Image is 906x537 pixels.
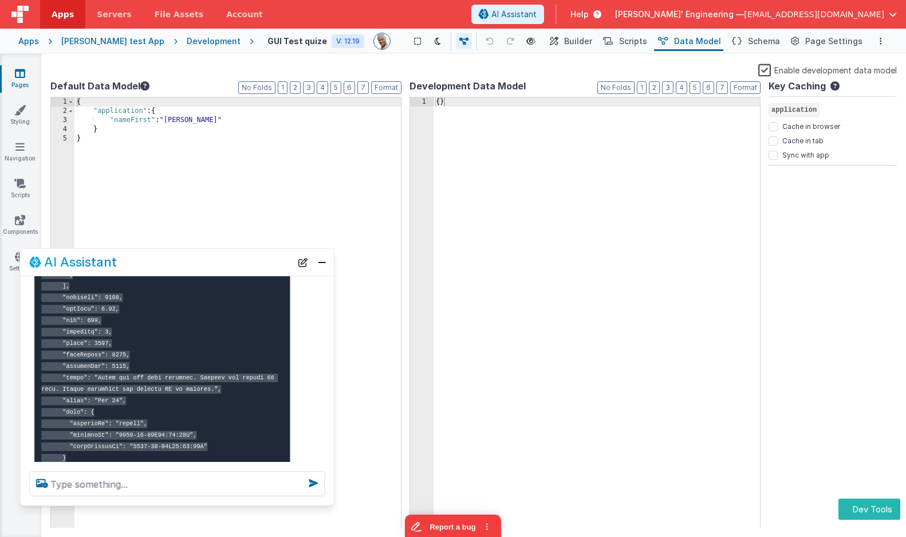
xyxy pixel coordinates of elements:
div: 1 [51,97,74,107]
span: Schema [748,36,780,47]
button: 3 [662,81,673,94]
button: Options [874,34,888,48]
div: 1 [410,97,434,107]
span: Apps [52,9,74,20]
button: Dev Tools [838,499,900,520]
span: Help [570,9,589,20]
h4: GUI Test quize [267,37,327,45]
label: Cache in browser [782,120,840,131]
label: Cache in tab [782,134,824,146]
span: application [769,103,820,117]
button: No Folds [597,81,635,94]
div: Development [187,36,241,47]
span: [PERSON_NAME]' Engineering — [615,9,744,20]
label: Enable development data model [758,63,897,76]
span: AI Assistant [491,9,537,20]
img: 11ac31fe5dc3d0eff3fbbbf7b26fa6e1 [374,33,390,49]
button: 7 [716,81,728,94]
span: Development Data Model [409,79,526,93]
button: Page Settings [787,32,865,51]
span: Builder [564,36,592,47]
span: Page Settings [805,36,862,47]
button: New Chat [295,254,311,270]
button: Builder [546,32,594,51]
button: 6 [703,81,714,94]
button: Data Model [654,32,723,51]
button: Close [314,254,329,270]
div: 2 [51,107,74,116]
button: 7 [357,81,369,94]
button: 4 [676,81,687,94]
button: 3 [303,81,314,94]
button: Format [730,81,761,94]
h4: Key Caching [769,81,826,92]
button: 1 [278,81,287,94]
span: File Assets [155,9,204,20]
button: Default Data Model [50,79,149,93]
button: No Folds [238,81,275,94]
div: [PERSON_NAME] test App [61,36,164,47]
span: [EMAIL_ADDRESS][DOMAIN_NAME] [744,9,884,20]
button: 2 [649,81,660,94]
button: Scripts [599,32,649,51]
div: 4 [51,125,74,134]
button: 4 [317,81,328,94]
button: 5 [330,81,341,94]
div: V: 12.19 [332,34,364,48]
div: 5 [51,134,74,143]
h2: AI Assistant [44,255,117,269]
span: Servers [97,9,131,20]
button: Format [371,81,401,94]
button: AI Assistant [471,5,544,24]
span: Data Model [674,36,721,47]
span: Scripts [619,36,647,47]
button: 1 [637,81,647,94]
div: 3 [51,116,74,125]
label: Sync with app [782,148,829,160]
div: Apps [18,36,39,47]
button: [PERSON_NAME]' Engineering — [EMAIL_ADDRESS][DOMAIN_NAME] [615,9,897,20]
button: 6 [344,81,355,94]
button: 5 [690,81,700,94]
button: 2 [290,81,301,94]
button: Schema [728,32,782,51]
